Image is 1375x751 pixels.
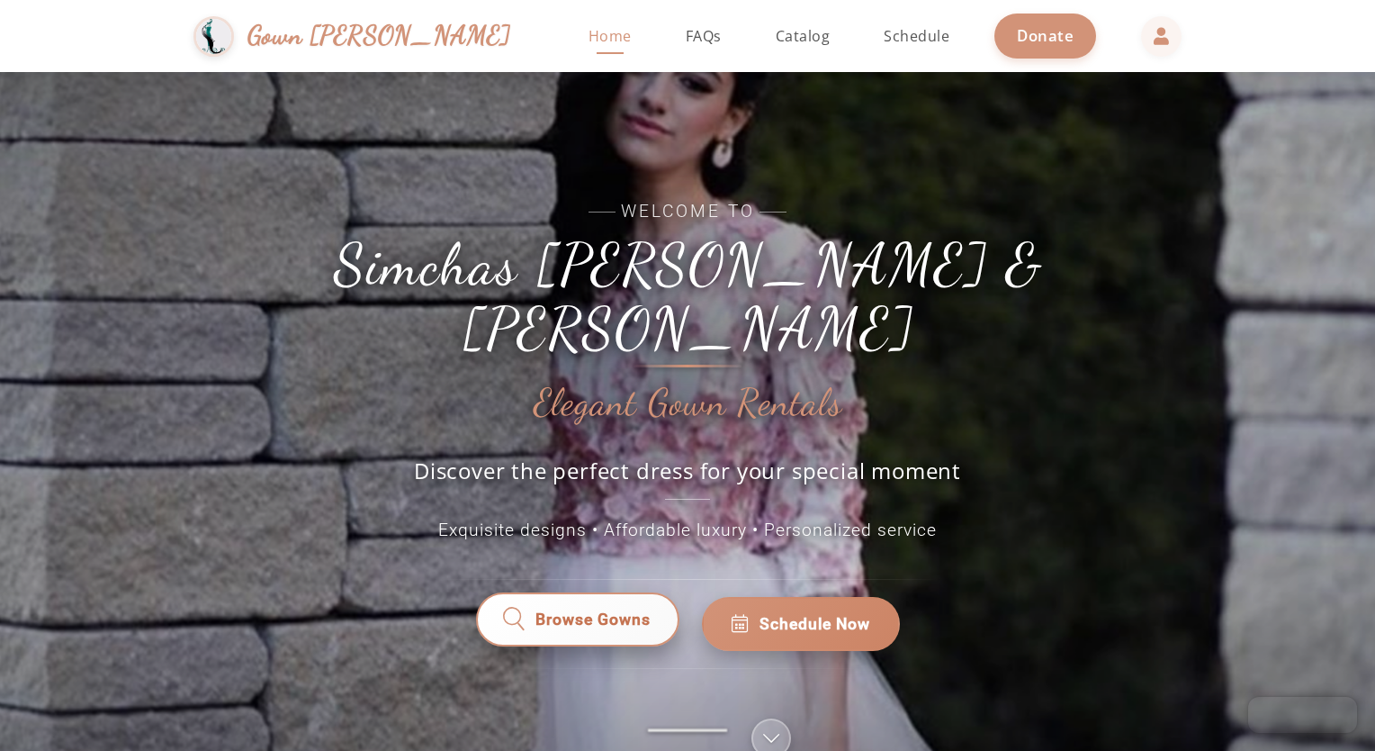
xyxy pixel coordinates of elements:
span: FAQs [686,26,722,46]
h2: Elegant Gown Rentals [534,383,842,424]
span: Schedule [884,26,949,46]
span: Welcome to [283,199,1092,225]
span: Gown [PERSON_NAME] [247,16,511,55]
a: Donate [994,14,1096,58]
a: Gown [PERSON_NAME] [193,12,529,61]
span: Catalog [776,26,831,46]
iframe: Chatra live chat [1248,697,1357,733]
img: Gown Gmach Logo [193,16,234,57]
span: Schedule Now [759,612,870,636]
span: Browse Gowns [535,612,651,637]
span: Home [589,26,632,46]
p: Exquisite designs • Affordable luxury • Personalized service [283,518,1092,544]
h1: Simchas [PERSON_NAME] & [PERSON_NAME] [283,233,1092,360]
span: Donate [1017,25,1074,46]
p: Discover the perfect dress for your special moment [395,456,980,500]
